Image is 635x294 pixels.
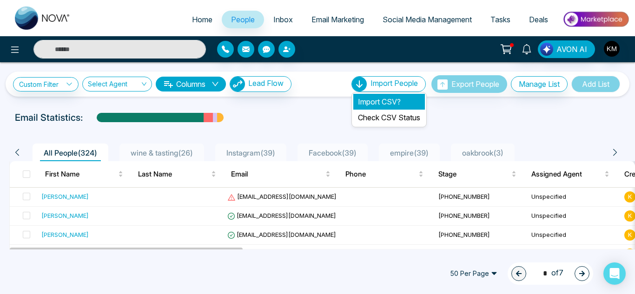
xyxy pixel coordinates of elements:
span: Social Media Management [383,15,472,24]
span: [PHONE_NUMBER] [438,231,490,238]
a: Social Media Management [373,11,481,28]
a: Inbox [264,11,302,28]
span: wine & tasting ( 26 ) [127,148,197,157]
span: [PHONE_NUMBER] [438,212,490,219]
div: [PERSON_NAME] [41,230,89,239]
li: Import CSV? [353,94,425,110]
td: Unspecified [528,226,621,245]
span: Import People [370,78,418,88]
span: oakbrook ( 3 ) [458,148,507,157]
button: Lead Flow [230,76,291,92]
span: Facebook ( 39 ) [305,148,360,157]
a: Lead FlowLead Flow [226,76,291,92]
span: People [231,15,255,24]
span: Email Marketing [311,15,364,24]
div: [PERSON_NAME] [41,211,89,220]
p: Email Statistics: [15,111,83,124]
th: Last Name [131,161,224,187]
button: Columnsdown [156,77,226,91]
button: Export People [431,75,507,93]
span: [PHONE_NUMBER] [438,193,490,200]
span: AVON AI [556,44,587,55]
img: Lead Flow [230,77,245,91]
th: Assigned Agent [524,161,617,187]
span: Email [231,169,324,180]
img: Nova CRM Logo [15,7,71,30]
span: of 7 [537,267,563,280]
a: Check CSV Status [358,113,420,122]
td: Unspecified [528,207,621,226]
span: Home [192,15,212,24]
a: Tasks [481,11,520,28]
span: [EMAIL_ADDRESS][DOMAIN_NAME] [227,193,337,200]
img: Lead Flow [540,43,553,56]
span: Lead Flow [248,78,284,88]
a: People [222,11,264,28]
span: Phone [345,169,417,180]
button: Manage List [511,76,568,92]
span: [EMAIL_ADDRESS][DOMAIN_NAME] [227,212,336,219]
span: Deals [529,15,548,24]
span: First Name [45,169,116,180]
span: [EMAIL_ADDRESS][DOMAIN_NAME] [227,231,336,238]
span: empire ( 39 ) [386,148,432,157]
span: All People ( 324 ) [40,148,101,157]
span: Tasks [490,15,510,24]
span: Instagram ( 39 ) [223,148,279,157]
div: Open Intercom Messenger [603,262,626,285]
a: Email Marketing [302,11,373,28]
a: Custom Filter [13,77,79,91]
span: Stage [438,169,509,180]
span: Inbox [273,15,293,24]
button: AVON AI [538,40,595,58]
a: Deals [520,11,557,28]
a: Home [183,11,222,28]
span: Export People [451,79,499,89]
th: Phone [338,161,431,187]
span: Assigned Agent [531,169,602,180]
th: Stage [431,161,524,187]
th: Email [224,161,338,187]
th: First Name [38,161,131,187]
td: Unspecified [528,188,621,207]
img: User Avatar [604,41,620,57]
span: Last Name [138,169,209,180]
div: [PERSON_NAME] [41,192,89,201]
span: down [212,80,219,88]
img: Market-place.gif [562,9,629,30]
td: Unspecified [528,245,621,264]
span: 50 Per Page [443,266,504,281]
